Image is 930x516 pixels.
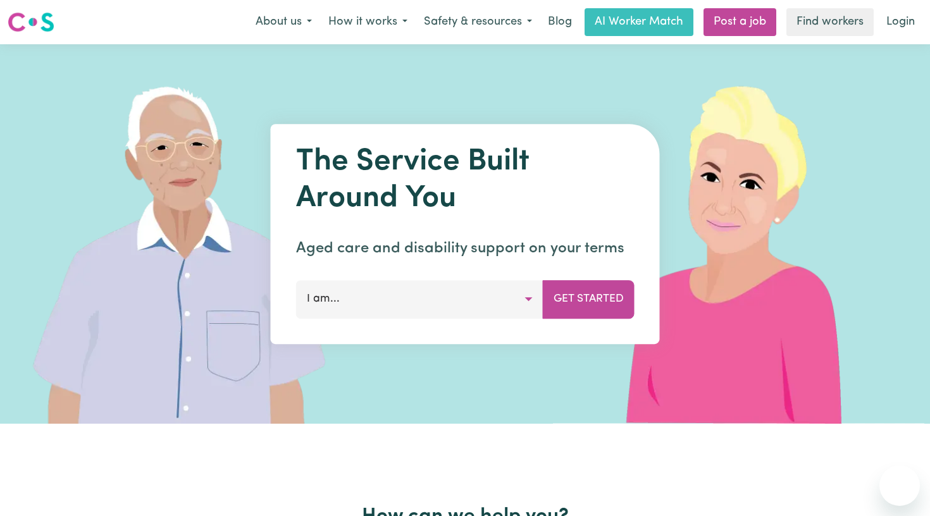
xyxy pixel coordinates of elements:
button: How it works [320,9,416,35]
button: About us [247,9,320,35]
a: AI Worker Match [585,8,693,36]
button: I am... [296,280,543,318]
p: Aged care and disability support on your terms [296,237,635,260]
a: Careseekers logo [8,8,54,37]
a: Post a job [704,8,776,36]
button: Safety & resources [416,9,540,35]
h1: The Service Built Around You [296,144,635,217]
a: Blog [540,8,580,36]
a: Find workers [786,8,874,36]
button: Get Started [543,280,635,318]
img: Careseekers logo [8,11,54,34]
iframe: Button to launch messaging window [879,465,920,506]
a: Login [879,8,922,36]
